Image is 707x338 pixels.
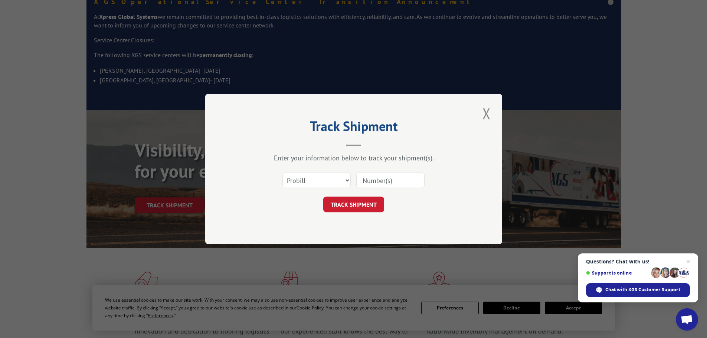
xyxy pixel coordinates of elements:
[605,286,680,293] span: Chat with XGS Customer Support
[586,270,648,276] span: Support is online
[586,283,690,297] span: Chat with XGS Customer Support
[480,103,493,124] button: Close modal
[586,259,690,265] span: Questions? Chat with us!
[242,154,465,162] div: Enter your information below to track your shipment(s).
[323,197,384,212] button: TRACK SHIPMENT
[356,173,425,188] input: Number(s)
[676,308,698,331] a: Open chat
[242,121,465,135] h2: Track Shipment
